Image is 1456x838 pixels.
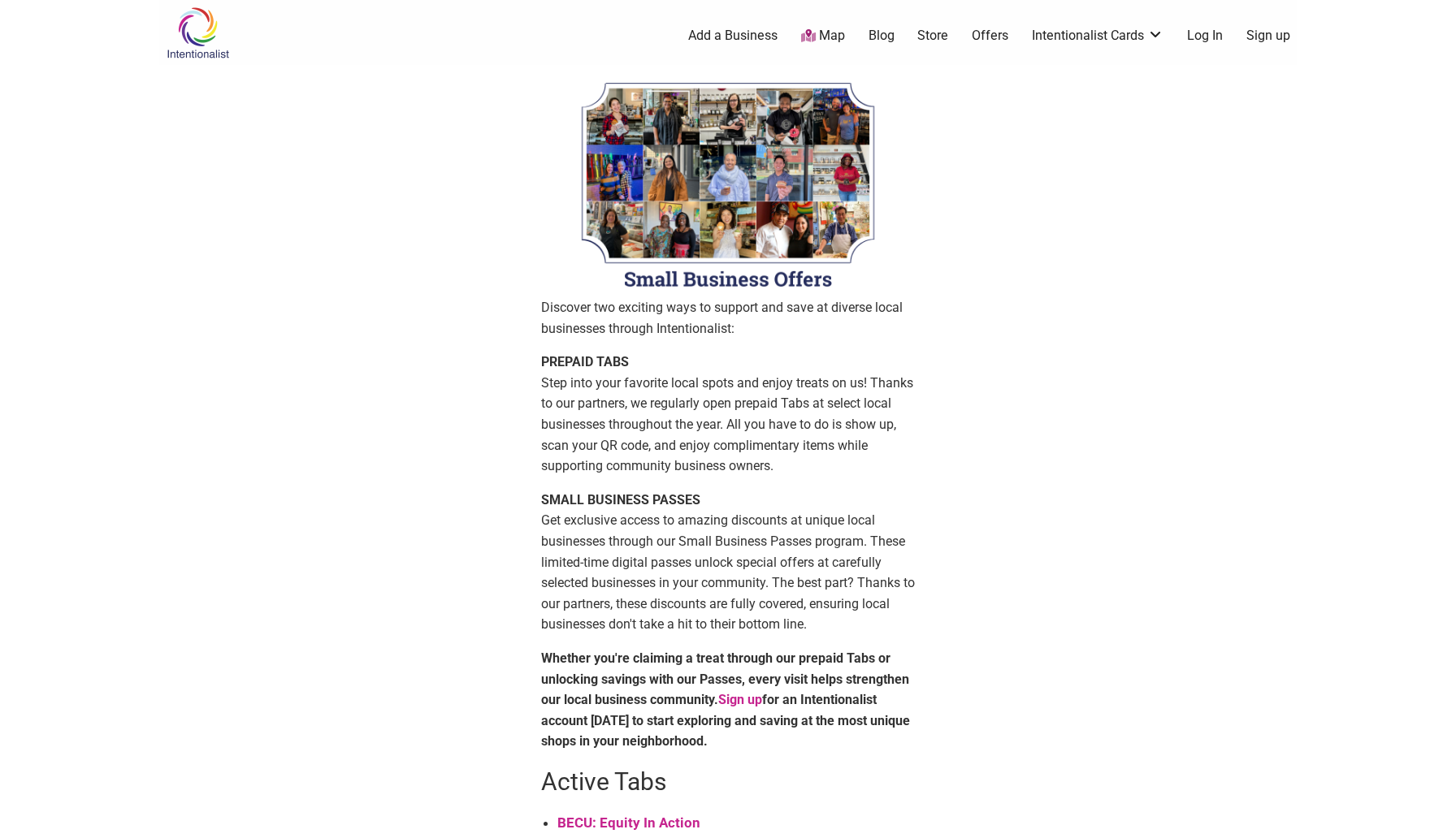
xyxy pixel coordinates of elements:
[541,73,915,297] img: Welcome to Intentionalist Passes
[557,814,700,831] a: BECU: Equity In Action
[541,492,700,508] strong: SMALL BUSINESS PASSES
[541,765,915,799] h2: Active Tabs
[159,6,236,59] img: Intentionalist
[1187,27,1223,45] a: Log In
[541,352,915,477] p: Step into your favorite local spots and enjoy treats on us! Thanks to our partners, we regularly ...
[688,27,778,45] a: Add a Business
[541,297,915,339] p: Discover two exciting ways to support and save at diverse local businesses through Intentionalist:
[801,27,845,45] a: Map
[541,490,915,635] p: Get exclusive access to amazing discounts at unique local businesses through our Small Business P...
[972,27,1008,45] a: Offers
[541,650,910,749] strong: Whether you're claiming a treat through our prepaid Tabs or unlocking savings with our Passes, ev...
[1032,27,1163,45] a: Intentionalist Cards
[718,692,762,707] a: Sign up
[869,27,895,45] a: Blog
[917,27,948,45] a: Store
[541,354,629,369] strong: PREPAID TABS
[1246,27,1290,45] a: Sign up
